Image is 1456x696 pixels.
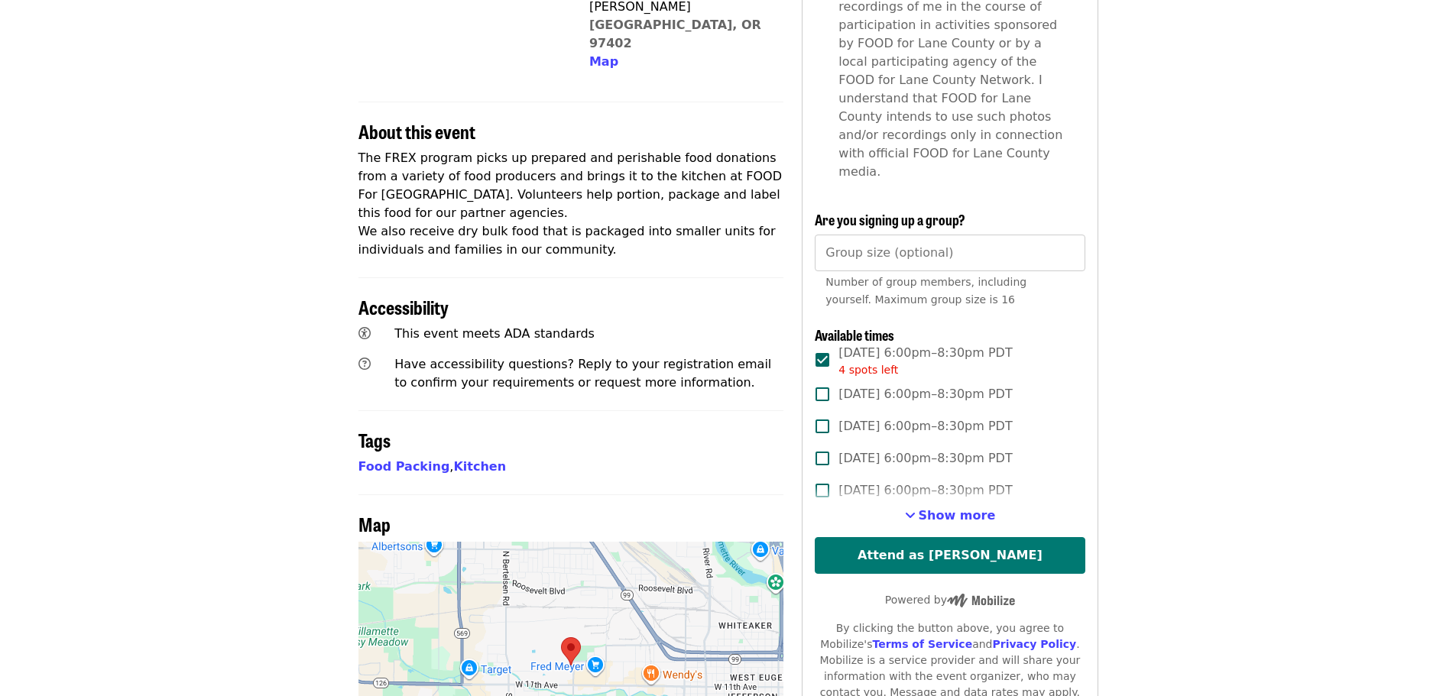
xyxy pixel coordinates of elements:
[905,507,996,525] button: See more timeslots
[589,54,618,69] span: Map
[394,357,771,390] span: Have accessibility questions? Reply to your registration email to confirm your requirements or re...
[838,417,1012,435] span: [DATE] 6:00pm–8:30pm PDT
[838,364,898,376] span: 4 spots left
[838,449,1012,468] span: [DATE] 6:00pm–8:30pm PDT
[394,326,595,341] span: This event meets ADA standards
[838,481,1012,500] span: [DATE] 6:00pm–8:30pm PDT
[358,357,371,371] i: question-circle icon
[838,344,1012,378] span: [DATE] 6:00pm–8:30pm PDT
[815,537,1085,574] button: Attend as [PERSON_NAME]
[358,459,450,474] a: Food Packing
[947,594,1015,607] img: Powered by Mobilize
[453,459,506,474] a: Kitchen
[358,326,371,341] i: universal-access icon
[815,325,894,345] span: Available times
[589,18,761,50] a: [GEOGRAPHIC_DATA], OR 97402
[919,508,996,523] span: Show more
[589,53,618,71] button: Map
[825,276,1026,306] span: Number of group members, including yourself. Maximum group size is 16
[815,235,1085,271] input: [object Object]
[358,149,784,259] p: The FREX program picks up prepared and perishable food donations from a variety of food producers...
[358,510,391,537] span: Map
[358,118,475,144] span: About this event
[815,209,965,229] span: Are you signing up a group?
[838,385,1012,403] span: [DATE] 6:00pm–8:30pm PDT
[358,426,391,453] span: Tags
[992,638,1076,650] a: Privacy Policy
[872,638,972,650] a: Terms of Service
[358,293,449,320] span: Accessibility
[358,459,454,474] span: ,
[885,594,1015,606] span: Powered by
